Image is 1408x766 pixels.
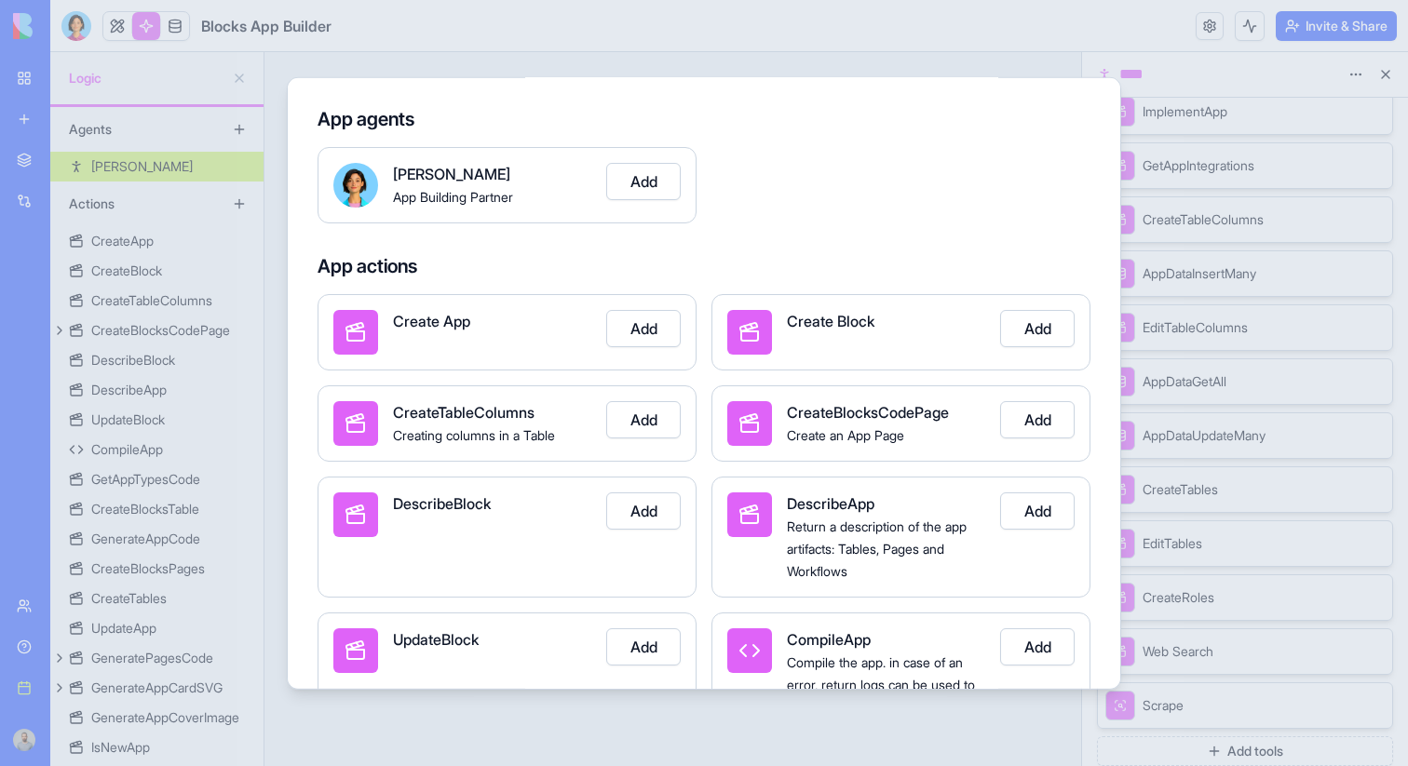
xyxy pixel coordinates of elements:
button: Add [1000,309,1075,346]
button: Add [1000,627,1075,665]
span: DescribeApp [787,493,874,512]
button: Add [606,491,681,529]
button: Add [1000,491,1075,529]
span: CreateTableColumns [393,402,535,421]
span: Return a description of the app artifacts: Tables, Pages and Workflows [787,517,967,578]
span: App Building Partner [393,188,513,204]
button: Add [606,309,681,346]
span: CreateBlocksCodePage [787,402,949,421]
h4: App actions [318,252,1090,278]
span: [PERSON_NAME] [393,164,510,182]
h4: App agents [318,105,1090,131]
button: Add [606,162,681,199]
button: Add [1000,400,1075,437]
span: Creating columns in a Table [393,426,555,442]
span: Create Block [787,311,874,329]
span: Create an App Page [787,426,904,442]
span: UpdateBlock [393,629,479,648]
button: Add [606,627,681,665]
span: Create App [393,311,470,329]
span: CompileApp [787,629,871,648]
span: DescribeBlock [393,493,491,512]
button: Add [606,400,681,437]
